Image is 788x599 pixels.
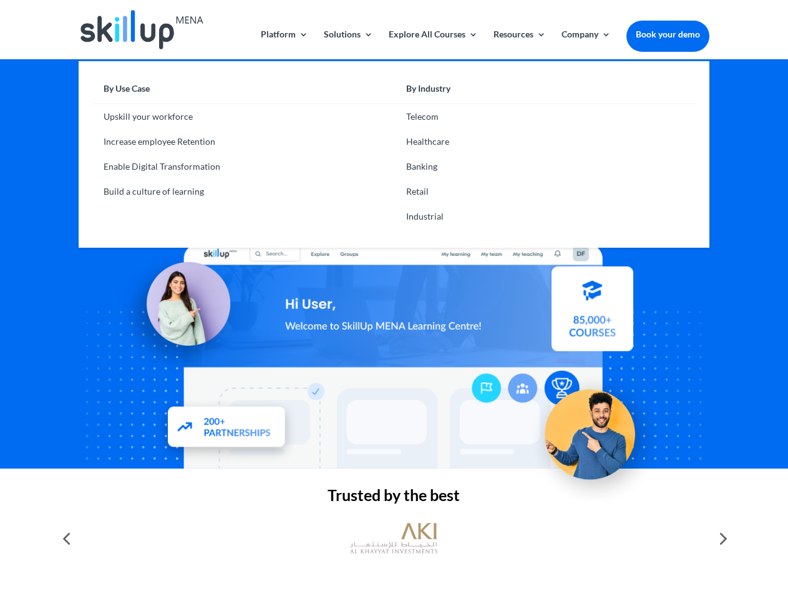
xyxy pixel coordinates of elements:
[117,248,243,374] img: Learning Management Solution - SkillUp
[394,104,696,129] a: Telecom
[324,30,373,59] a: Solutions
[494,30,546,59] a: Resources
[527,363,665,502] img: Upskill your workforce - SkillUp
[91,129,394,154] a: Increase employee Retention
[562,30,611,59] a: Company
[394,129,696,154] a: Healthcare
[394,204,696,229] a: Industrial
[394,80,696,104] a: By Industry
[155,395,299,463] img: Partners - SkillUp Mena
[91,104,394,129] a: Upskill your workforce
[394,154,696,179] a: Banking
[91,154,394,179] a: Enable Digital Transformation
[91,179,394,204] a: Build a culture of learning
[79,487,709,509] h2: Trusted by the best
[261,30,308,59] a: Platform
[350,517,437,560] img: al khayyat investments logo
[552,272,633,357] img: Courses library - SkillUp MENA
[394,179,696,204] a: Retail
[91,80,394,104] a: By Use Case
[80,10,203,49] img: Skillup Mena
[389,30,478,59] a: Explore All Courses
[580,464,788,599] iframe: Chat Widget
[626,21,709,48] a: Book your demo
